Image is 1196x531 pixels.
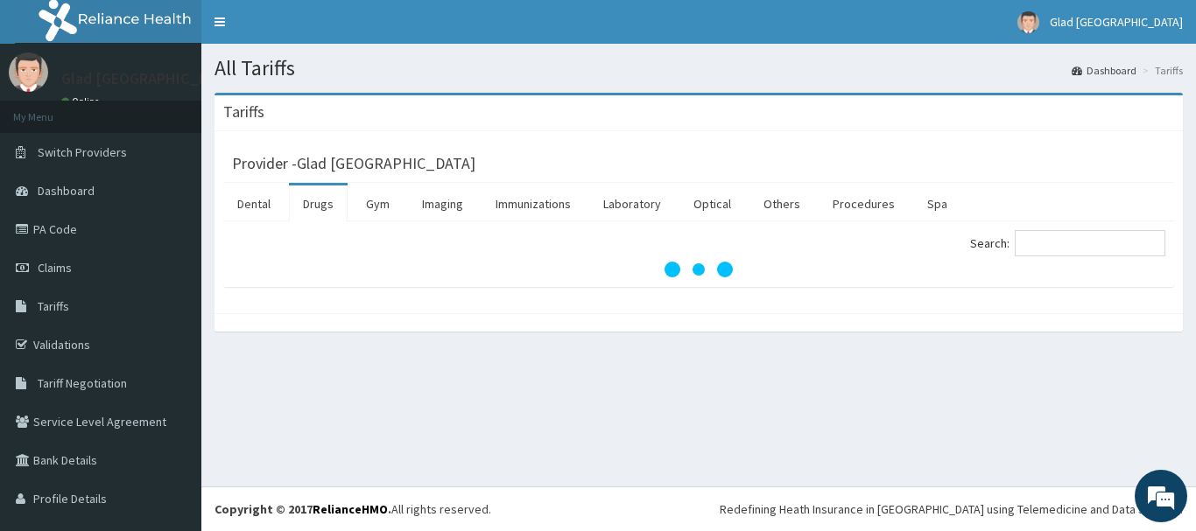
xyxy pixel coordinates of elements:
div: Redefining Heath Insurance in [GEOGRAPHIC_DATA] using Telemedicine and Data Science! [720,500,1183,518]
span: Switch Providers [38,144,127,160]
span: Glad [GEOGRAPHIC_DATA] [1050,14,1183,30]
label: Search: [970,230,1165,256]
a: Gym [352,185,404,222]
svg: audio-loading [664,234,734,304]
span: Dashboard [38,183,95,199]
h3: Provider - Glad [GEOGRAPHIC_DATA] [232,156,475,171]
a: Imaging [408,185,477,222]
a: Immunizations [482,185,585,222]
a: Dashboard [1072,63,1136,78]
a: Laboratory [589,185,675,222]
footer: All rights reserved. [201,486,1196,531]
a: Online [61,95,103,108]
span: Tariffs [38,298,69,314]
h1: All Tariffs [215,57,1183,80]
a: Spa [913,185,961,222]
a: Optical [679,185,745,222]
strong: Copyright © 2017 . [215,501,391,517]
input: Search: [1015,230,1165,256]
span: Tariff Negotiation [38,375,127,391]
h3: Tariffs [223,104,264,120]
a: RelianceHMO [313,501,388,517]
img: User Image [1017,11,1039,33]
span: Claims [38,260,72,276]
a: Others [749,185,814,222]
a: Dental [223,185,285,222]
p: Glad [GEOGRAPHIC_DATA] [61,71,240,87]
a: Drugs [289,185,348,222]
a: Procedures [819,185,909,222]
img: User Image [9,52,48,92]
li: Tariffs [1138,63,1183,78]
